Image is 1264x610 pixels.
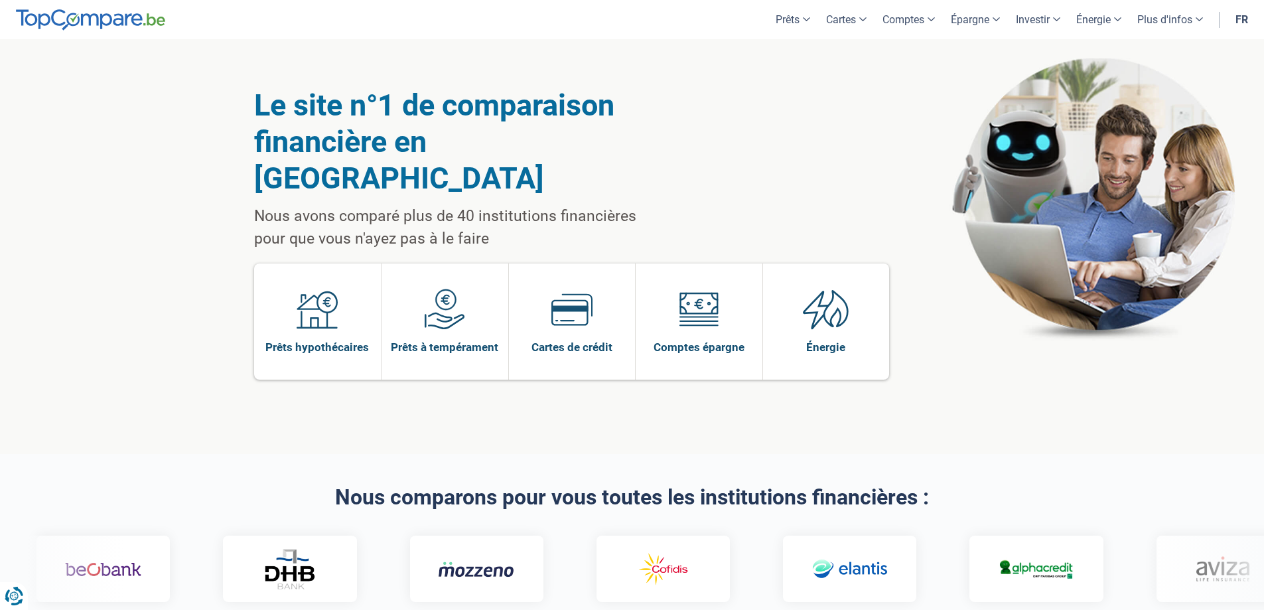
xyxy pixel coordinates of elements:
[424,289,465,330] img: Prêts à tempérament
[509,264,636,380] a: Cartes de crédit Cartes de crédit
[254,87,670,196] h1: Le site n°1 de comparaison financière en [GEOGRAPHIC_DATA]
[260,549,313,589] img: DHB Bank
[763,264,890,380] a: Énergie Énergie
[806,340,845,354] span: Énergie
[254,264,382,380] a: Prêts hypothécaires Prêts hypothécaires
[62,550,139,589] img: Beobank
[531,340,612,354] span: Cartes de crédit
[636,264,762,380] a: Comptes épargne Comptes épargne
[654,340,744,354] span: Comptes épargne
[382,264,508,380] a: Prêts à tempérament Prêts à tempérament
[678,289,719,330] img: Comptes épargne
[435,561,512,577] img: Mozzeno
[622,550,698,589] img: Cofidis
[809,550,885,589] img: Elantis
[803,289,849,330] img: Énergie
[265,340,369,354] span: Prêts hypothécaires
[254,205,670,250] p: Nous avons comparé plus de 40 institutions financières pour que vous n'ayez pas à le faire
[995,558,1072,581] img: Alphacredit
[551,289,593,330] img: Cartes de crédit
[16,9,165,31] img: TopCompare
[254,486,1011,509] h2: Nous comparons pour vous toutes les institutions financières :
[297,289,338,330] img: Prêts hypothécaires
[391,340,498,354] span: Prêts à tempérament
